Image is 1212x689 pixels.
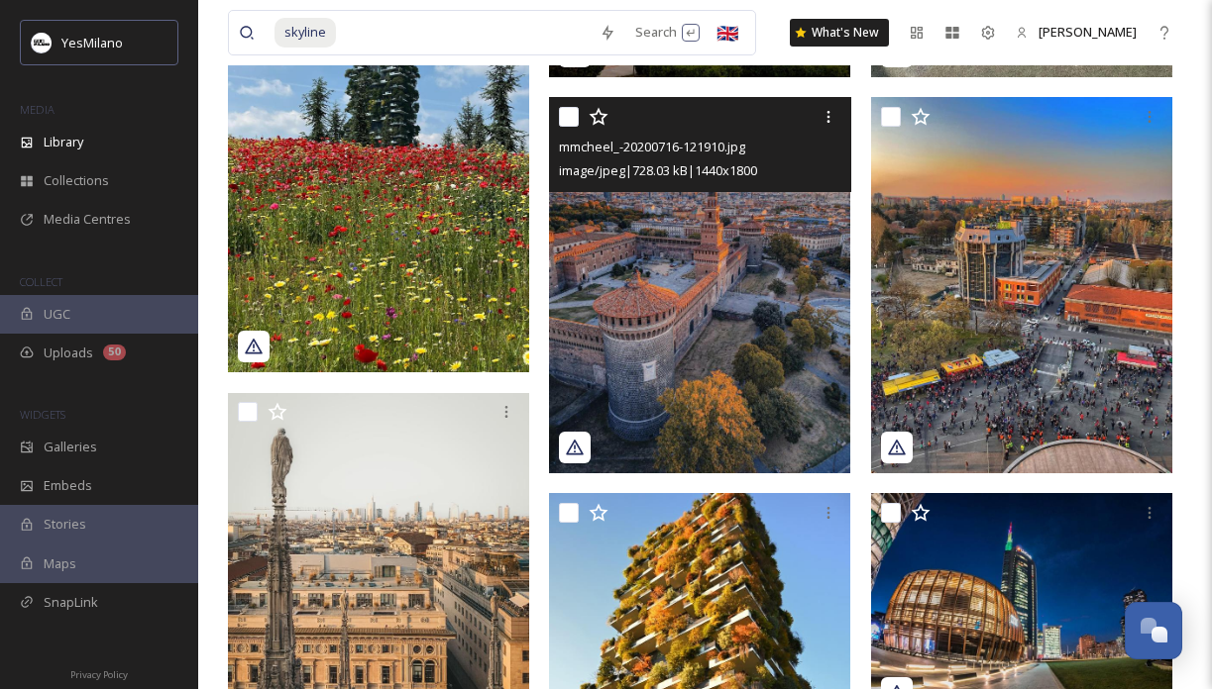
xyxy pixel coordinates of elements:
[20,407,65,422] span: WIDGETS
[44,210,131,229] span: Media Centres
[559,161,757,179] span: image/jpeg | 728.03 kB | 1440 x 1800
[20,274,62,289] span: COLLECT
[70,668,128,681] span: Privacy Policy
[549,97,850,473] img: mmcheel_-20200716-121910.jpg
[70,661,128,685] a: Privacy Policy
[44,554,76,573] span: Maps
[1006,13,1147,51] a: [PERSON_NAME]
[1125,602,1182,659] button: Open Chat
[44,438,97,456] span: Galleries
[1039,23,1137,41] span: [PERSON_NAME]
[103,344,126,360] div: 50
[790,19,889,47] a: What's New
[44,515,86,534] span: Stories
[44,305,70,324] span: UGC
[44,476,92,495] span: Embeds
[275,18,336,47] span: skyline
[44,133,83,151] span: Library
[44,171,109,190] span: Collections
[625,13,710,51] div: Search
[710,15,745,50] div: 🇬🇧
[44,344,93,362] span: Uploads
[20,102,55,117] span: MEDIA
[559,138,745,155] span: mmcheel_-20200716-121910.jpg
[32,33,52,52] img: Logo%20YesMilano%40150x.png
[44,593,98,612] span: SnapLink
[61,34,123,51] span: YesMilano
[871,97,1172,473] img: mat.c_89-20200716-121910.jpg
